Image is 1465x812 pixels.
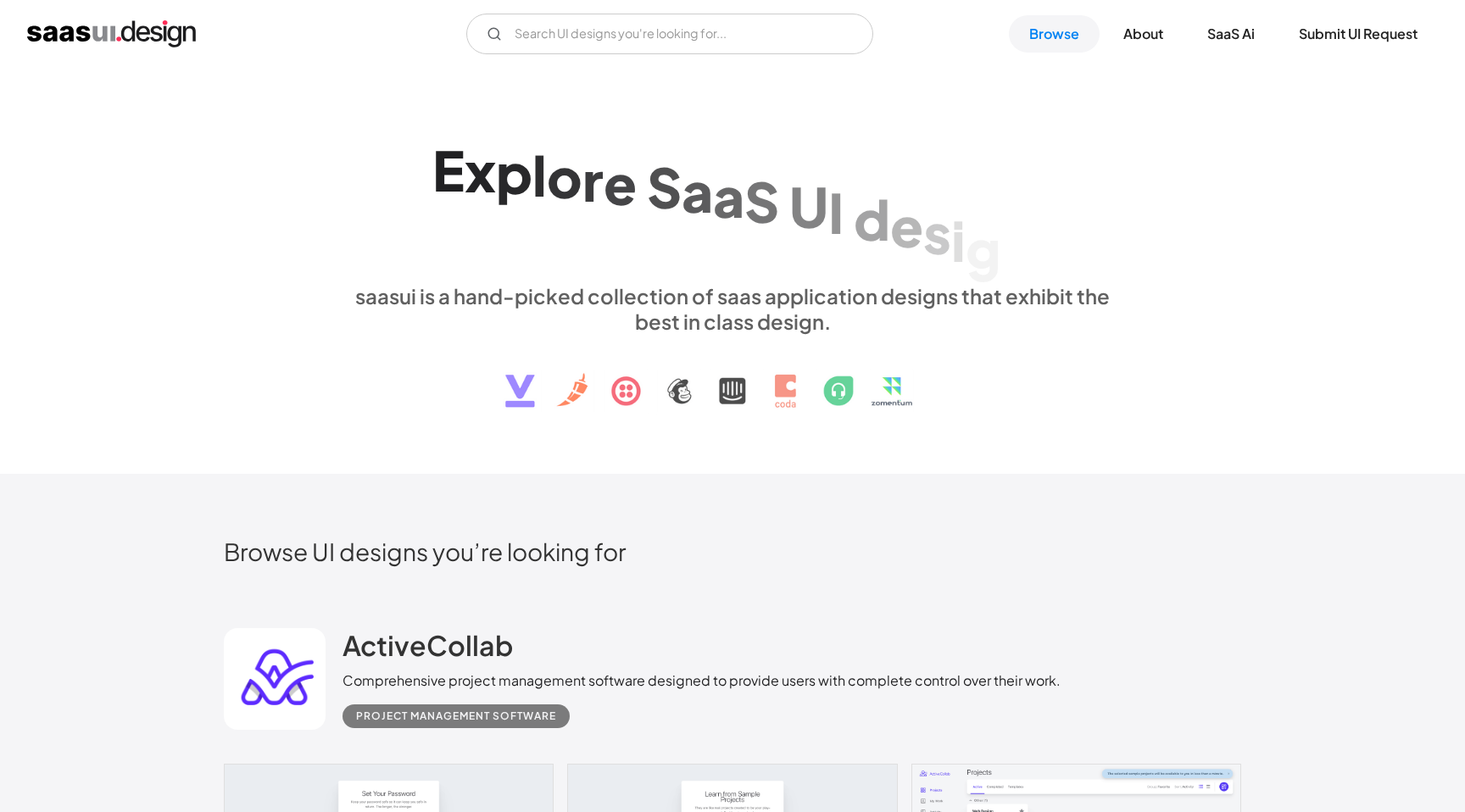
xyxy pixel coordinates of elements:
[343,628,513,670] a: ActiveCollab
[744,169,779,234] div: S
[465,138,496,203] div: x
[432,137,465,203] div: E
[713,164,744,229] div: a
[343,628,513,662] h2: ActiveCollab
[604,151,637,216] div: e
[1103,15,1184,53] a: About
[466,14,873,54] input: Search UI designs you're looking for...
[356,706,556,726] div: Project Management Software
[951,209,966,274] div: i
[496,140,532,205] div: p
[966,216,1000,281] div: g
[890,193,923,259] div: e
[27,20,196,47] a: home
[789,175,828,240] div: U
[343,136,1122,266] h1: Explore SaaS UI design patterns & interactions.
[532,142,547,208] div: l
[647,155,682,220] div: S
[466,14,873,54] form: Email Form
[1009,15,1100,53] a: Browse
[828,181,844,246] div: I
[343,670,1061,691] div: Comprehensive project management software designed to provide users with complete control over th...
[682,159,713,225] div: a
[547,145,582,210] div: o
[343,283,1122,334] div: saasui is a hand-picked collection of saas application designs that exhibit the best in class des...
[1278,15,1438,53] a: Submit UI Request
[582,147,604,213] div: r
[224,537,1241,566] h2: Browse UI designs you’re looking for
[476,334,989,422] img: text, icon, saas logo
[1187,15,1275,53] a: SaaS Ai
[854,186,890,252] div: d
